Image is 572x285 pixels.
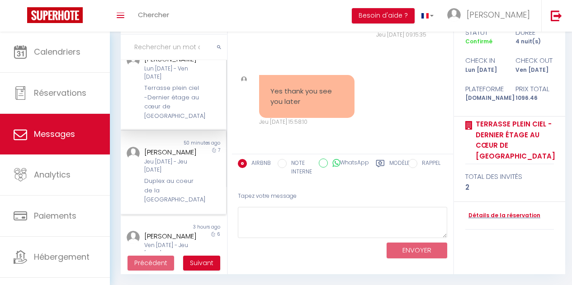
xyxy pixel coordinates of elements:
[465,171,554,182] div: total des invités
[459,66,510,75] div: Lun [DATE]
[7,4,34,31] button: Ouvrir le widget de chat LiveChat
[217,231,220,238] span: 6
[287,159,312,176] label: NOTE INTERNE
[551,10,562,21] img: logout
[534,244,565,278] iframe: Chat
[510,94,560,103] div: 1096.46
[270,86,344,107] pre: Yes thank you see you later
[259,118,355,126] div: Jeu [DATE] 15:58:10
[417,159,440,169] label: RAPPEL
[465,182,554,193] div: 2
[510,27,560,38] div: durée
[127,231,140,244] img: ...
[459,84,510,94] div: Plateforme
[467,9,530,20] span: [PERSON_NAME]
[241,76,247,82] img: ...
[218,147,220,154] span: 7
[389,159,413,178] label: Modèles
[238,185,447,207] div: Tapez votre message
[144,177,200,204] div: Duplex au coeur de la [GEOGRAPHIC_DATA]
[144,65,200,82] div: Lun [DATE] - Ven [DATE]
[510,37,560,46] div: 4 nuit(s)
[144,158,200,175] div: Jeu [DATE] - Jeu [DATE]
[247,159,271,169] label: AIRBNB
[459,55,510,66] div: check in
[34,169,71,180] span: Analytics
[352,8,415,23] button: Besoin d'aide ?
[183,256,220,271] button: Next
[173,140,226,147] div: 50 minutes ago
[473,119,555,161] a: Terrasse plein ciel -Dernier étage au cœur de [GEOGRAPHIC_DATA]
[173,224,226,231] div: 3 hours ago
[510,66,560,75] div: Ven [DATE]
[447,8,461,22] img: ...
[34,87,86,98] span: Réservations
[465,211,540,220] a: Détails de la réservation
[331,31,426,39] div: Jeu [DATE] 09:15:35
[459,94,510,103] div: [DOMAIN_NAME]
[138,10,169,19] span: Chercher
[459,27,510,38] div: statut
[510,55,560,66] div: check out
[128,256,174,271] button: Previous
[34,128,75,140] span: Messages
[127,147,140,160] img: ...
[34,46,80,57] span: Calendriers
[34,210,76,221] span: Paiements
[27,7,83,23] img: Super Booking
[134,258,167,267] span: Précédent
[144,241,200,258] div: Ven [DATE] - Jeu [DATE]
[144,231,200,242] div: [PERSON_NAME]
[190,258,213,267] span: Suivant
[510,84,560,94] div: Prix total
[121,35,227,60] input: Rechercher un mot clé
[144,147,200,158] div: [PERSON_NAME]
[144,84,200,121] div: Terrasse plein ciel -Dernier étage au cœur de [GEOGRAPHIC_DATA]
[465,37,492,45] span: Confirmé
[127,54,140,67] img: ...
[34,251,90,262] span: Hébergement
[387,243,447,258] button: ENVOYER
[328,159,369,168] label: WhatsApp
